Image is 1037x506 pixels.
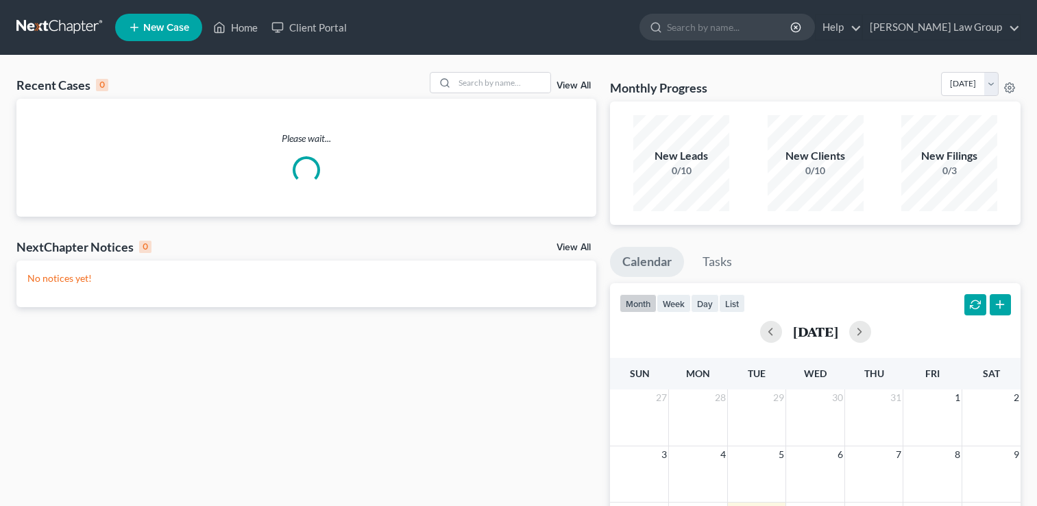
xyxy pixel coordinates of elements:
[748,368,766,379] span: Tue
[27,272,585,285] p: No notices yet!
[719,294,745,313] button: list
[816,15,862,40] a: Help
[864,368,884,379] span: Thu
[777,446,785,463] span: 5
[96,79,108,91] div: 0
[16,239,151,255] div: NextChapter Notices
[719,446,727,463] span: 4
[690,247,744,277] a: Tasks
[889,389,903,406] span: 31
[768,164,864,178] div: 0/10
[953,446,962,463] span: 8
[901,148,997,164] div: New Filings
[454,73,550,93] input: Search by name...
[557,81,591,91] a: View All
[610,80,707,96] h3: Monthly Progress
[863,15,1020,40] a: [PERSON_NAME] Law Group
[686,368,710,379] span: Mon
[660,446,668,463] span: 3
[610,247,684,277] a: Calendar
[894,446,903,463] span: 7
[143,23,189,33] span: New Case
[925,368,940,379] span: Fri
[16,132,596,145] p: Please wait...
[768,148,864,164] div: New Clients
[620,294,657,313] button: month
[953,389,962,406] span: 1
[206,15,265,40] a: Home
[633,148,729,164] div: New Leads
[633,164,729,178] div: 0/10
[793,324,838,339] h2: [DATE]
[713,389,727,406] span: 28
[691,294,719,313] button: day
[836,446,844,463] span: 6
[16,77,108,93] div: Recent Cases
[139,241,151,253] div: 0
[655,389,668,406] span: 27
[667,14,792,40] input: Search by name...
[657,294,691,313] button: week
[630,368,650,379] span: Sun
[804,368,827,379] span: Wed
[557,243,591,252] a: View All
[901,164,997,178] div: 0/3
[772,389,785,406] span: 29
[1012,446,1021,463] span: 9
[265,15,354,40] a: Client Portal
[983,368,1000,379] span: Sat
[831,389,844,406] span: 30
[1012,389,1021,406] span: 2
